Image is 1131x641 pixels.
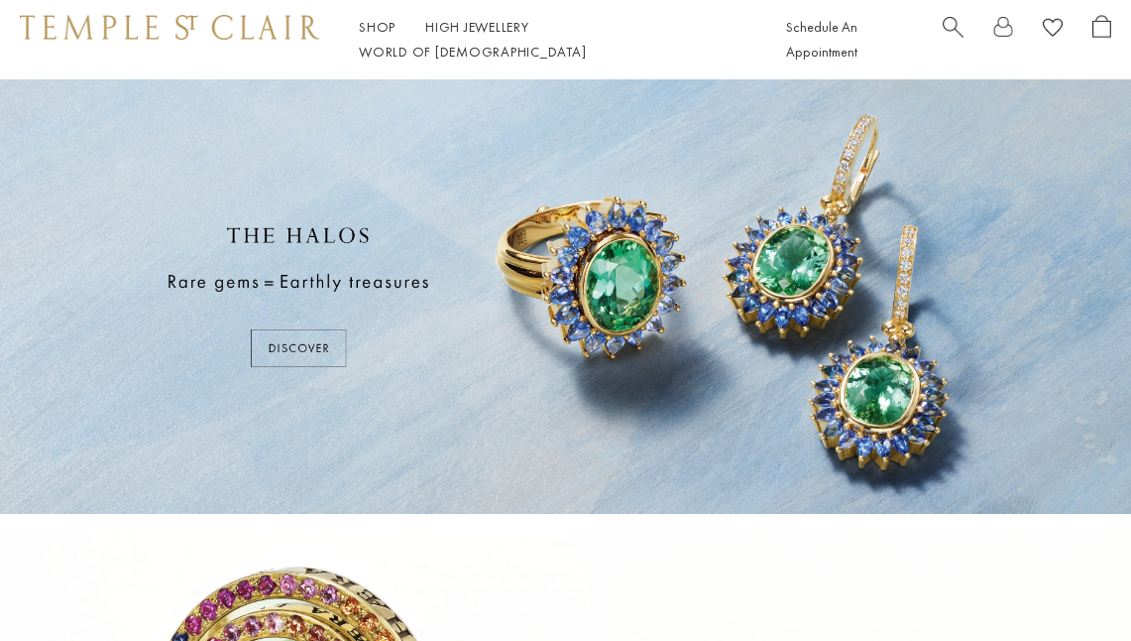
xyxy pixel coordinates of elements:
[1032,548,1111,621] iframe: Gorgias live chat messenger
[359,43,586,61] a: World of [DEMOGRAPHIC_DATA]World of [DEMOGRAPHIC_DATA]
[20,15,319,39] img: Temple St. Clair
[1092,15,1111,64] a: Open Shopping Bag
[786,18,857,61] a: Schedule An Appointment
[943,15,963,64] a: Search
[425,18,529,36] a: High JewelleryHigh Jewellery
[359,18,396,36] a: ShopShop
[359,15,741,64] nav: Main navigation
[1043,15,1063,46] a: View Wishlist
